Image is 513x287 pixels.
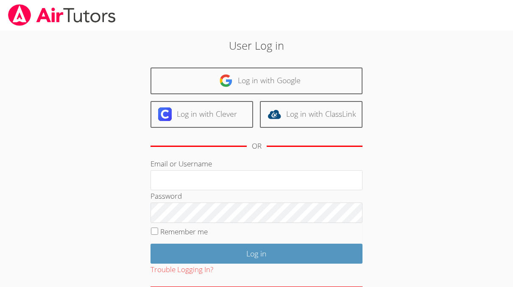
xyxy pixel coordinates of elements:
label: Remember me [160,227,208,236]
button: Trouble Logging In? [151,264,213,276]
label: Email or Username [151,159,212,169]
img: clever-logo-6eab21bc6e7a338710f1a6ff85c0baf02591cd810cc4098c63d3a4b26e2feb20.svg [158,107,172,121]
img: google-logo-50288ca7cdecda66e5e0955fdab243c47b7ad437acaf1139b6f446037453330a.svg [219,74,233,87]
img: classlink-logo-d6bb404cc1216ec64c9a2012d9dc4662098be43eaf13dc465df04b49fa7ab582.svg [268,107,281,121]
input: Log in [151,244,362,264]
a: Log in with Clever [151,101,253,128]
div: OR [252,140,262,152]
a: Log in with Google [151,68,362,94]
label: Password [151,191,182,201]
a: Log in with ClassLink [260,101,362,128]
h2: User Log in [118,37,395,53]
img: airtutors_banner-c4298cdbf04f3fff15de1276eac7730deb9818008684d7c2e4769d2f7ddbe033.png [7,4,117,26]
